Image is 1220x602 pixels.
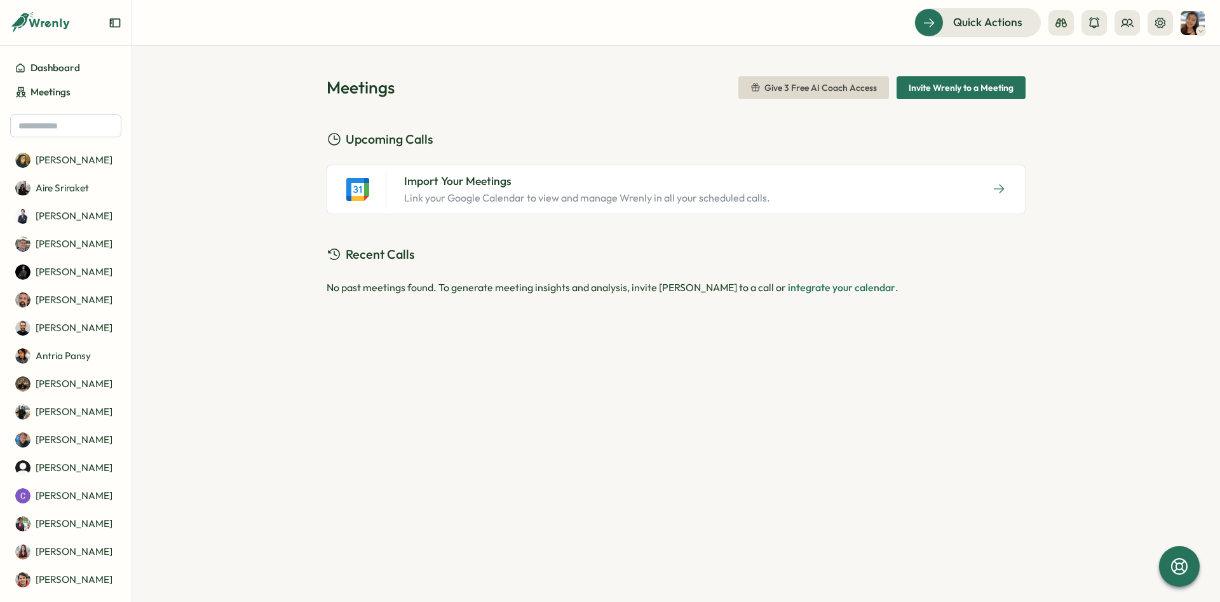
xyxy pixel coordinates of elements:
a: Aire SriraketAire Sriraket [10,175,121,201]
h1: Meetings [327,76,395,99]
p: [PERSON_NAME] [36,405,112,419]
a: Denis Nebytov[PERSON_NAME] [10,567,121,592]
p: [PERSON_NAME] [36,237,112,251]
img: Cheryl Lau [15,544,30,559]
p: [PERSON_NAME] [36,573,112,587]
img: Albert Kim [15,209,30,224]
a: Albert Kim[PERSON_NAME] [10,203,121,229]
a: Andy Mars[PERSON_NAME] [10,315,121,341]
p: Link your Google Calendar to view and manage Wrenly in all your scheduled calls. [404,190,770,206]
span: Quick Actions [953,14,1022,31]
a: Antria PansyAntria Pansy [10,343,121,369]
a: Dashboard [10,56,121,80]
a: integrate your calendar [788,281,895,294]
a: Andre Meirelles[PERSON_NAME] [10,287,121,313]
img: Andre Meirelles [15,292,30,308]
img: Abdelkrim Dib [15,153,30,168]
a: Calvin Ngo[PERSON_NAME] [10,483,121,509]
img: Alexei Kobylinskyi [15,236,30,252]
a: Anuj Chaudhary[PERSON_NAME] [10,371,121,397]
a: Meetings [10,80,121,104]
p: [PERSON_NAME] [36,321,112,335]
p: [PERSON_NAME] [36,153,112,167]
a: Abdelkrim Dib[PERSON_NAME] [10,147,121,173]
a: Anurag gandhi[PERSON_NAME] [10,399,121,425]
img: Denis Nebytov [15,572,30,587]
span: Invite Wrenly to a Meeting [909,77,1013,99]
span: Meetings [30,85,71,99]
p: [PERSON_NAME] [36,433,112,447]
img: Tracy [1181,11,1205,35]
span: Dashboard [30,61,80,75]
div: No past meetings found. To generate meeting insights and analysis, invite [PERSON_NAME] to a call... [327,280,1026,296]
a: Amar Singh[PERSON_NAME] [10,259,121,285]
button: Expand sidebar [109,17,121,29]
span: Upcoming Calls [346,130,433,149]
img: Aire Sriraket [15,181,30,196]
span: Recent Calls [346,245,415,264]
img: Calvin Ngo [15,488,30,503]
img: Arron Lau [15,432,30,448]
h3: Import Your Meetings [404,173,770,189]
button: Invite Wrenly to a Meeting [897,76,1026,99]
button: Quick Actions [914,8,1041,36]
p: [PERSON_NAME] [36,209,112,223]
a: Caroline GOH[PERSON_NAME] [10,511,121,537]
p: [PERSON_NAME] [36,545,112,559]
a: Cheryl Lau[PERSON_NAME] [10,539,121,564]
img: Amar Singh [15,264,30,280]
img: Antria Pansy [15,348,30,364]
a: Arron Lau[PERSON_NAME] [10,427,121,453]
p: Aire Sriraket [36,181,89,195]
img: Anurag gandhi [15,404,30,420]
img: Bev Tan [15,460,30,475]
img: Anuj Chaudhary [15,376,30,392]
p: Antria Pansy [36,349,91,363]
p: [PERSON_NAME] [36,461,112,475]
img: Andy Mars [15,320,30,336]
button: Give 3 Free AI Coach Access [738,76,889,99]
p: [PERSON_NAME] [36,265,112,279]
p: [PERSON_NAME] [36,293,112,307]
span: Give 3 Free AI Coach Access [764,83,877,92]
img: Caroline GOH [15,516,30,531]
p: [PERSON_NAME] [36,517,112,531]
p: [PERSON_NAME] [36,377,112,391]
p: [PERSON_NAME] [36,489,112,503]
a: Alexei Kobylinskyi[PERSON_NAME] [10,231,121,257]
a: Bev Tan[PERSON_NAME] [10,455,121,481]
